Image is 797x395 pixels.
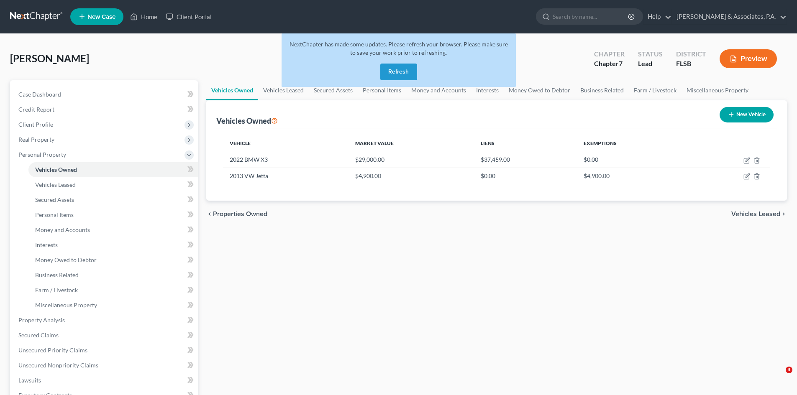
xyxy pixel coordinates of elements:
span: 3 [786,367,792,373]
a: Vehicles Leased [258,80,309,100]
a: [PERSON_NAME] & Associates, P.A. [672,9,787,24]
th: Exemptions [577,135,689,152]
span: Unsecured Priority Claims [18,347,87,354]
span: 7 [619,59,623,67]
span: Unsecured Nonpriority Claims [18,362,98,369]
a: Miscellaneous Property [28,298,198,313]
span: Farm / Livestock [35,286,78,293]
a: Money Owed to Debtor [504,80,575,100]
a: Help [643,9,671,24]
a: Business Related [575,80,629,100]
td: $29,000.00 [349,152,474,168]
span: NextChapter has made some updates. Please refresh your browser. Please make sure to save your wor... [290,41,508,56]
a: Case Dashboard [12,87,198,102]
div: District [676,49,706,59]
a: Miscellaneous Property [682,80,753,100]
span: Credit Report [18,106,54,113]
div: Chapter [594,49,625,59]
th: Vehicle [223,135,349,152]
span: Money Owed to Debtor [35,256,97,263]
span: Interests [35,241,58,248]
div: Lead [638,59,663,69]
iframe: Intercom live chat [769,367,789,387]
i: chevron_right [780,211,787,217]
a: Property Analysis [12,313,198,328]
a: Vehicles Owned [28,162,198,177]
button: New Vehicle [720,107,774,122]
span: Money and Accounts [35,226,90,233]
th: Market Value [349,135,474,152]
span: Miscellaneous Property [35,301,97,308]
a: Farm / Livestock [28,283,198,298]
a: Secured Assets [28,192,198,207]
a: Business Related [28,268,198,283]
td: $37,459.00 [474,152,577,168]
a: Secured Claims [12,328,198,343]
a: Vehicles Owned [206,80,258,100]
span: Case Dashboard [18,91,61,98]
a: Unsecured Priority Claims [12,343,198,358]
span: [PERSON_NAME] [10,52,89,64]
a: Money Owed to Debtor [28,252,198,268]
button: chevron_left Properties Owned [206,211,267,217]
td: $4,900.00 [577,168,689,184]
a: Credit Report [12,102,198,117]
td: $0.00 [474,168,577,184]
a: Home [126,9,161,24]
span: Property Analysis [18,316,65,324]
a: Client Portal [161,9,216,24]
td: $4,900.00 [349,168,474,184]
button: Vehicles Leased chevron_right [731,211,787,217]
a: Lawsuits [12,373,198,388]
td: $0.00 [577,152,689,168]
div: FLSB [676,59,706,69]
span: Secured Assets [35,196,74,203]
span: Client Profile [18,121,53,128]
span: Properties Owned [213,211,267,217]
span: Personal Property [18,151,66,158]
a: Farm / Livestock [629,80,682,100]
span: Vehicles Owned [35,166,77,173]
span: Secured Claims [18,331,59,339]
span: Vehicles Leased [731,211,780,217]
button: Preview [720,49,777,68]
input: Search by name... [553,9,629,24]
i: chevron_left [206,211,213,217]
a: Money and Accounts [28,222,198,237]
span: Lawsuits [18,377,41,384]
th: Liens [474,135,577,152]
span: Personal Items [35,211,74,218]
div: Vehicles Owned [216,116,278,126]
a: Unsecured Nonpriority Claims [12,358,198,373]
a: Personal Items [28,207,198,222]
a: Vehicles Leased [28,177,198,192]
span: Business Related [35,271,79,278]
td: 2013 VW Jetta [223,168,349,184]
a: Interests [28,237,198,252]
span: New Case [87,14,115,20]
div: Status [638,49,663,59]
span: Real Property [18,136,54,143]
div: Chapter [594,59,625,69]
span: Vehicles Leased [35,181,76,188]
button: Refresh [380,64,417,80]
td: 2022 BMW X3 [223,152,349,168]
